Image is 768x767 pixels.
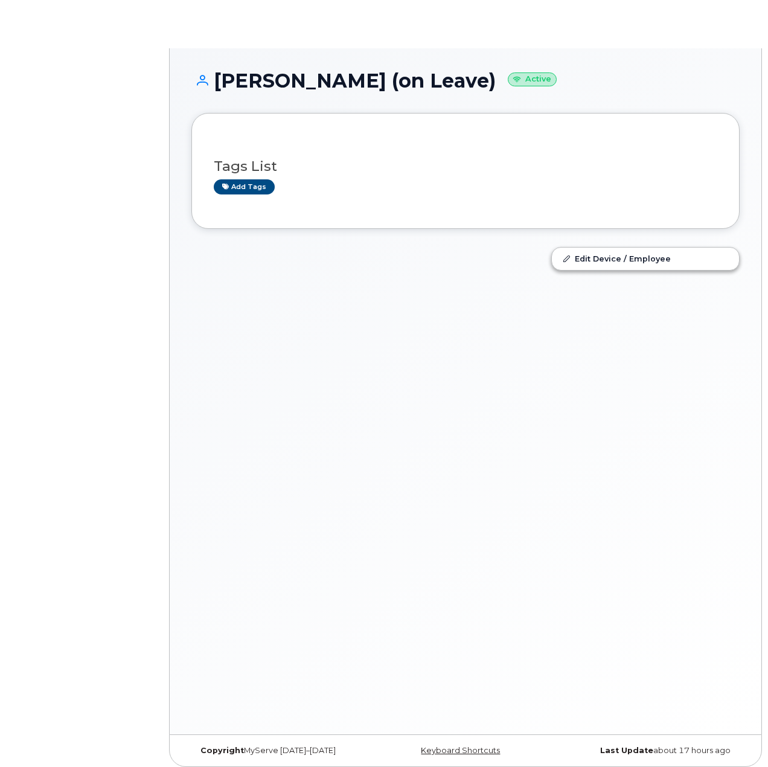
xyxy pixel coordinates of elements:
[191,70,740,91] h1: [PERSON_NAME] (on Leave)
[508,72,557,86] small: Active
[214,179,275,194] a: Add tags
[600,746,653,755] strong: Last Update
[421,746,500,755] a: Keyboard Shortcuts
[214,159,717,174] h3: Tags List
[552,248,739,269] a: Edit Device / Employee
[191,746,374,756] div: MyServe [DATE]–[DATE]
[200,746,244,755] strong: Copyright
[557,746,740,756] div: about 17 hours ago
